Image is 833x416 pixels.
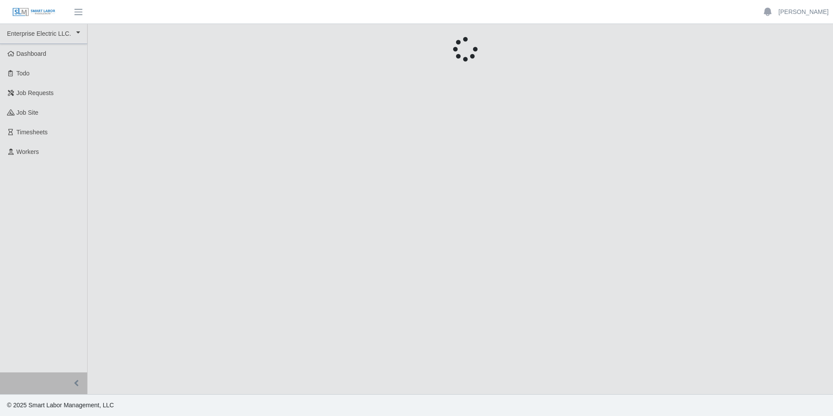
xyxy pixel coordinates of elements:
span: Workers [17,148,39,155]
span: job site [17,109,39,116]
span: © 2025 Smart Labor Management, LLC [7,402,114,409]
img: SLM Logo [12,7,56,17]
span: Job Requests [17,89,54,96]
span: Todo [17,70,30,77]
span: Dashboard [17,50,47,57]
a: [PERSON_NAME] [779,7,829,17]
span: Timesheets [17,129,48,136]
